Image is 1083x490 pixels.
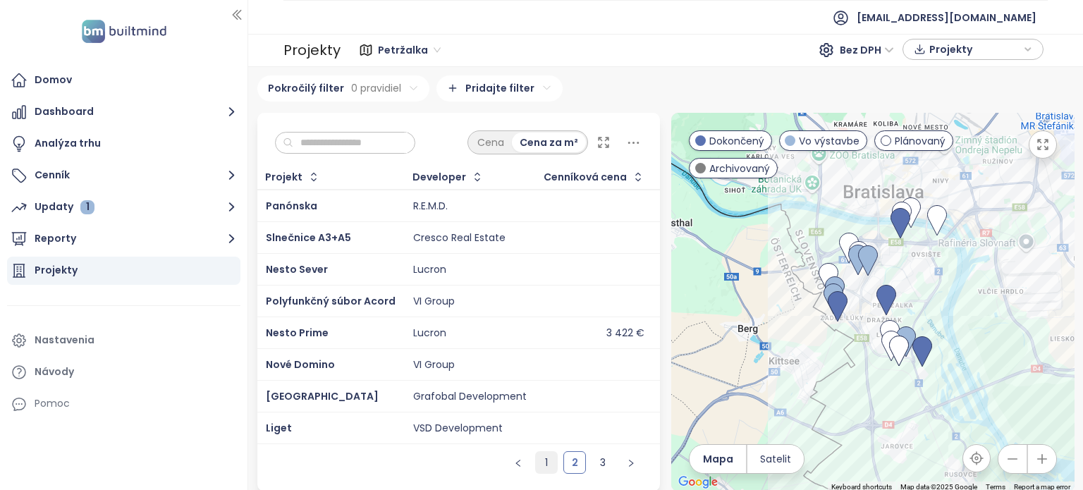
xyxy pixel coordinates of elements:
[266,421,292,435] a: Liget
[265,173,302,182] div: Projekt
[436,75,563,102] div: Pridajte filter
[760,451,791,467] span: Satelit
[709,133,764,149] span: Dokončený
[544,173,627,182] div: Cenníková cena
[7,326,240,355] a: Nastavenia
[266,199,317,213] a: Panónska
[257,75,429,102] div: Pokročilý filter
[283,37,341,64] div: Projekty
[35,262,78,279] div: Projekty
[514,459,522,467] span: left
[7,193,240,221] button: Updaty 1
[512,133,586,152] div: Cena za m²
[709,161,770,176] span: Archivovaný
[266,389,379,403] a: [GEOGRAPHIC_DATA]
[747,445,804,473] button: Satelit
[78,17,171,46] img: logo
[35,198,94,216] div: Updaty
[7,161,240,190] button: Cenník
[7,358,240,386] a: Návody
[412,173,466,182] div: Developer
[690,445,746,473] button: Mapa
[413,200,448,213] div: R.E.M.D.
[895,133,946,149] span: Plánovaný
[413,359,455,372] div: VI Group
[351,80,401,96] span: 0 pravidiel
[7,66,240,94] a: Domov
[592,452,613,473] a: 3
[35,395,70,412] div: Pomoc
[7,98,240,126] button: Dashboard
[266,326,329,340] a: Nesto Prime
[470,133,512,152] div: Cena
[703,451,733,467] span: Mapa
[592,451,614,474] li: 3
[413,264,446,276] div: Lucron
[564,452,585,473] a: 2
[620,451,642,474] li: Nasledujúca strana
[7,257,240,285] a: Projekty
[378,39,441,61] span: Petržalka
[563,451,586,474] li: 2
[35,331,94,349] div: Nastavenia
[266,357,335,372] a: Nové Domino
[266,231,351,245] a: Slnečnice A3+A5
[413,295,455,308] div: VI Group
[606,327,644,340] div: 3 422 €
[857,1,1036,35] span: [EMAIL_ADDRESS][DOMAIN_NAME]
[266,294,396,308] a: Polyfunkčný súbor Acord
[35,71,72,89] div: Domov
[266,262,328,276] a: Nesto Sever
[840,39,894,61] span: Bez DPH
[910,39,1036,60] div: button
[413,327,446,340] div: Lucron
[413,391,527,403] div: Grafobal Development
[507,451,530,474] button: left
[7,390,240,418] div: Pomoc
[535,451,558,474] li: 1
[413,232,506,245] div: Cresco Real Estate
[35,363,74,381] div: Návody
[507,451,530,474] li: Predchádzajúca strana
[80,200,94,214] div: 1
[35,135,101,152] div: Analýza trhu
[799,133,859,149] span: Vo výstavbe
[7,225,240,253] button: Reporty
[620,451,642,474] button: right
[929,39,1020,60] span: Projekty
[7,130,240,158] a: Analýza trhu
[536,452,557,473] a: 1
[413,422,503,435] div: VSD Development
[627,459,635,467] span: right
